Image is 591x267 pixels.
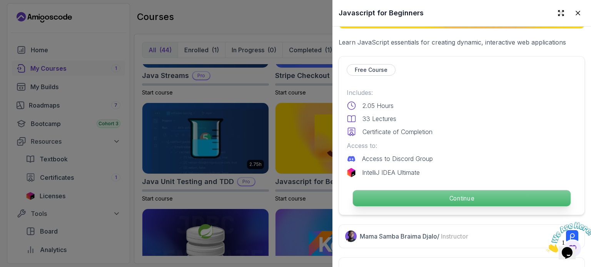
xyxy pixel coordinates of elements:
[362,101,394,110] p: 2.05 Hours
[3,3,6,10] span: 1
[360,232,468,241] p: Mama Samba Braima Djalo /
[362,154,433,163] p: Access to Discord Group
[347,168,356,177] img: jetbrains logo
[362,114,396,123] p: 33 Lectures
[554,6,568,20] button: Expand drawer
[352,190,571,207] button: Continue
[543,219,591,255] iframe: chat widget
[339,38,585,47] p: Learn JavaScript essentials for creating dynamic, interactive web applications
[355,66,387,74] p: Free Course
[347,88,577,97] p: Includes:
[353,190,571,206] p: Continue
[347,141,577,150] p: Access to:
[362,168,420,177] p: IntelliJ IDEA Ultimate
[345,231,357,242] img: Nelson Djalo
[3,3,51,33] img: Chat attention grabber
[362,127,432,136] p: Certificate of Completion
[441,232,468,240] span: Instructor
[339,8,424,18] h2: Javascript for Beginners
